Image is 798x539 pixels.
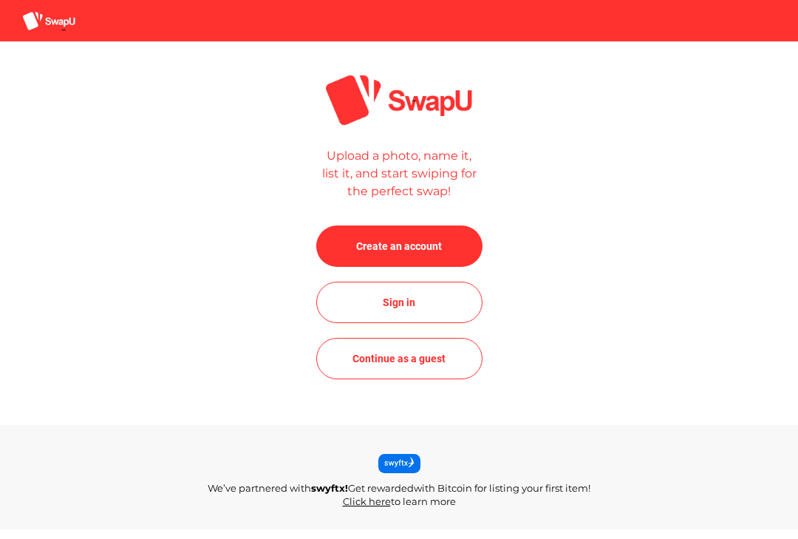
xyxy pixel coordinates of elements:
img: Swyftx-logo.svg [378,454,420,467]
button: Create an account [316,226,482,267]
span: Continue as a guest [352,350,446,367]
span: swyftx! [311,482,348,494]
span: Get rewarded [348,482,414,494]
span: We’ve partnered with [208,482,311,494]
span: Create an account [356,237,442,255]
p: Upload a photo, name it, list it, and start swiping for the perfect swap! [317,147,481,200]
span: with Bitcoin for listing your first item! [414,482,590,494]
span: to learn more [391,495,456,507]
button: Continue as a guest [316,338,482,379]
button: Sign in [316,282,482,323]
a: Click here [343,495,391,507]
span: Sign in [383,294,415,311]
